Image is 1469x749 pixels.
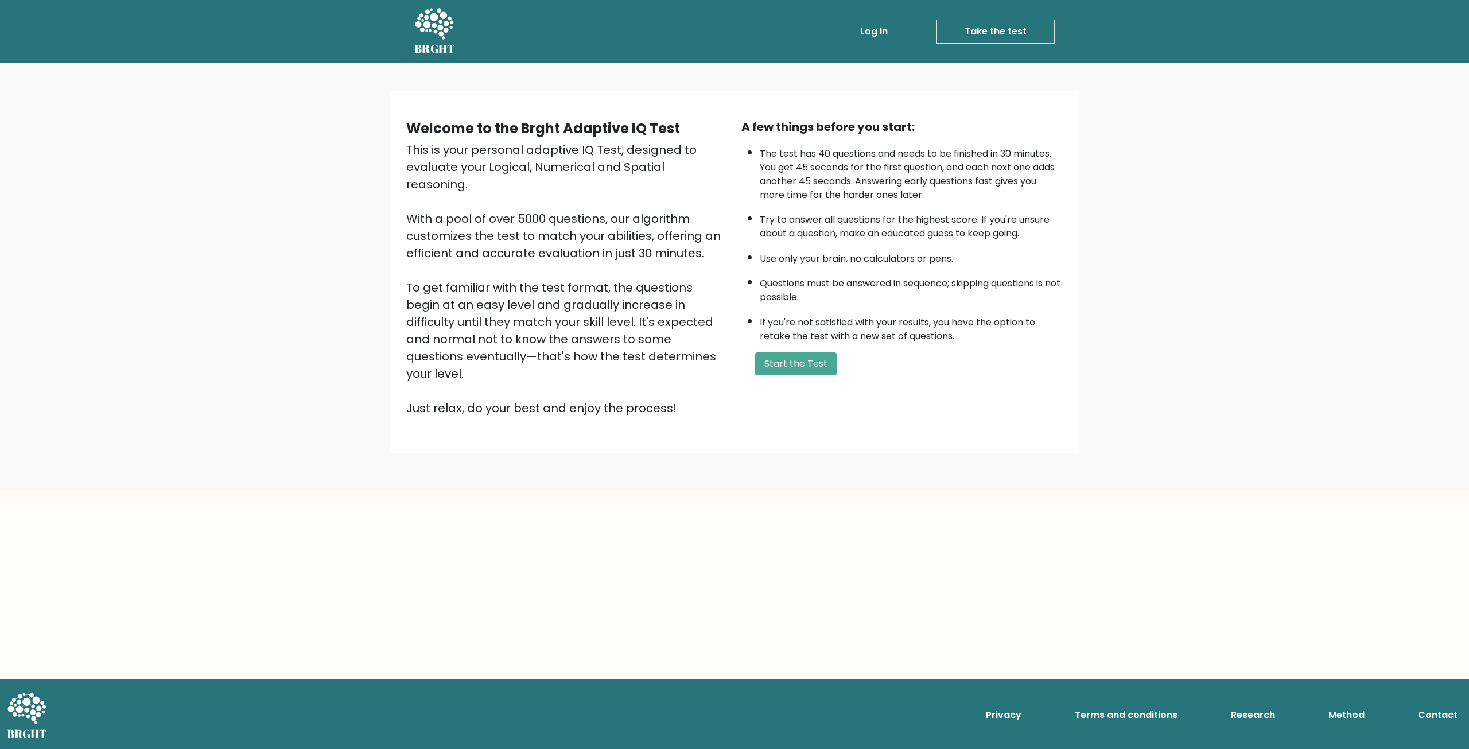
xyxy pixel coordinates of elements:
[1413,704,1462,727] a: Contact
[406,141,728,417] div: This is your personal adaptive IQ Test, designed to evaluate your Logical, Numerical and Spatial ...
[760,246,1063,266] li: Use only your brain, no calculators or pens.
[1324,704,1369,727] a: Method
[414,5,456,59] a: BRGHT
[760,141,1063,202] li: The test has 40 questions and needs to be finished in 30 minutes. You get 45 seconds for the firs...
[1070,704,1182,727] a: Terms and conditions
[760,271,1063,304] li: Questions must be answered in sequence; skipping questions is not possible.
[414,42,456,56] h5: BRGHT
[1226,704,1280,727] a: Research
[406,119,680,138] b: Welcome to the Brght Adaptive IQ Test
[760,207,1063,240] li: Try to answer all questions for the highest score. If you're unsure about a question, make an edu...
[741,118,1063,135] div: A few things before you start:
[856,20,892,43] a: Log in
[760,310,1063,343] li: If you're not satisfied with your results, you have the option to retake the test with a new set ...
[936,20,1055,44] a: Take the test
[981,704,1026,727] a: Privacy
[755,352,837,375] button: Start the Test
